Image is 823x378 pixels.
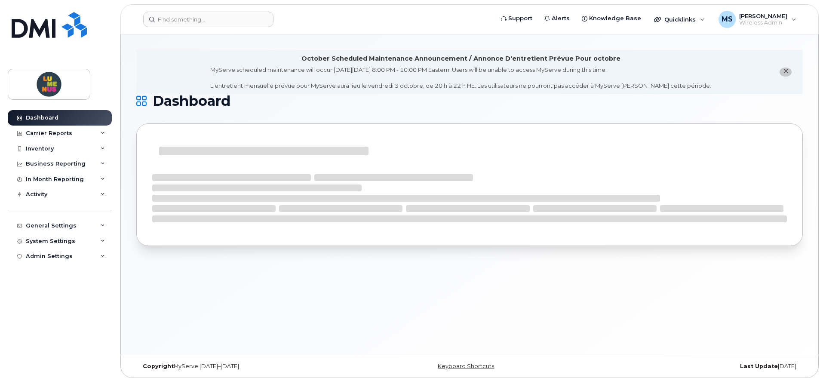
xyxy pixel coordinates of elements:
strong: Copyright [143,363,174,369]
div: [DATE] [580,363,803,370]
button: close notification [780,68,792,77]
a: Keyboard Shortcuts [438,363,494,369]
span: Dashboard [153,95,230,108]
div: October Scheduled Maintenance Announcement / Annonce D'entretient Prévue Pour octobre [301,54,620,63]
div: MyServe [DATE]–[DATE] [136,363,359,370]
strong: Last Update [740,363,778,369]
div: MyServe scheduled maintenance will occur [DATE][DATE] 8:00 PM - 10:00 PM Eastern. Users will be u... [210,66,711,90]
